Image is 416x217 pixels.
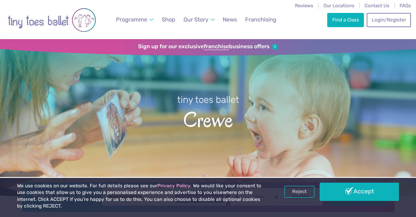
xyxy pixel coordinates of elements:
[284,186,315,198] a: Reject
[223,16,237,23] span: News
[242,13,279,27] a: Franchising
[245,16,276,23] span: Franchising
[17,183,265,210] p: We use cookies on our website. For full details please see our . We would like your consent to us...
[157,183,190,189] a: Privacy Policy
[8,4,96,36] img: tiny toes ballet
[204,43,229,50] strong: franchise
[184,16,208,23] span: Our Story
[365,3,389,9] a: Contact Us
[113,13,157,27] a: Programme
[320,183,399,201] a: Accept
[327,13,364,27] a: Find a Class
[295,3,313,9] a: Reviews
[11,106,405,132] span: Crewe
[162,16,175,23] span: Shop
[116,16,147,23] span: Programme
[400,3,411,9] a: FAQs
[323,3,354,9] a: Our Locations
[220,13,240,27] a: News
[181,13,218,27] a: Our Story
[367,13,411,27] a: Login/Register
[177,94,239,105] small: tiny toes ballet
[138,43,278,50] a: Sign up for our exclusivefranchisebusiness offers
[159,13,178,27] a: Shop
